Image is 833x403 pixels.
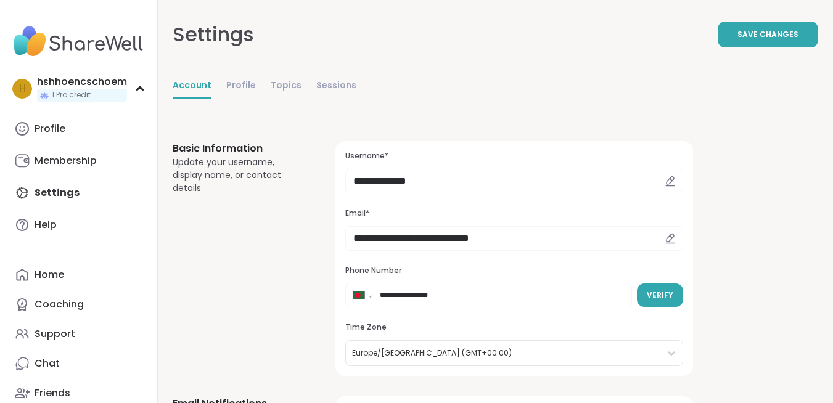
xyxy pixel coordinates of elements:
[316,74,356,99] a: Sessions
[173,141,306,156] h3: Basic Information
[35,154,97,168] div: Membership
[35,357,60,370] div: Chat
[647,290,673,301] span: Verify
[35,386,70,400] div: Friends
[718,22,818,47] button: Save Changes
[10,260,147,290] a: Home
[173,156,306,195] div: Update your username, display name, or contact details
[35,218,57,232] div: Help
[226,74,256,99] a: Profile
[10,319,147,349] a: Support
[35,122,65,136] div: Profile
[10,349,147,378] a: Chat
[345,266,683,276] h3: Phone Number
[637,283,683,307] button: Verify
[10,290,147,319] a: Coaching
[35,298,84,311] div: Coaching
[345,322,683,333] h3: Time Zone
[10,114,147,144] a: Profile
[35,327,75,341] div: Support
[19,81,26,97] span: h
[345,151,683,161] h3: Username*
[37,75,127,89] div: hshhoencschoem
[173,74,211,99] a: Account
[10,210,147,240] a: Help
[173,20,254,49] div: Settings
[10,20,147,63] img: ShareWell Nav Logo
[52,90,91,100] span: 1 Pro credit
[737,29,798,40] span: Save Changes
[271,74,302,99] a: Topics
[345,208,683,219] h3: Email*
[10,146,147,176] a: Membership
[35,268,64,282] div: Home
